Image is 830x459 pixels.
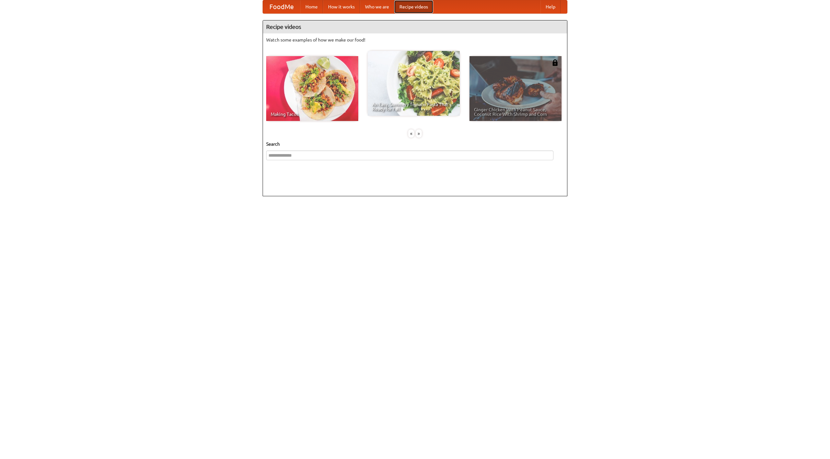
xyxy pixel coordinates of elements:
p: Watch some examples of how we make our food! [266,37,564,43]
h5: Search [266,141,564,147]
a: Recipe videos [394,0,433,13]
img: 483408.png [552,59,558,66]
a: Home [300,0,323,13]
a: FoodMe [263,0,300,13]
a: Who we are [360,0,394,13]
a: Help [540,0,561,13]
a: An Easy, Summery Tomato Pasta That's Ready for Fall [368,51,460,116]
span: Making Tacos [271,112,354,116]
a: How it works [323,0,360,13]
a: Making Tacos [266,56,358,121]
h4: Recipe videos [263,20,567,33]
div: » [416,129,422,138]
div: « [408,129,414,138]
span: An Easy, Summery Tomato Pasta That's Ready for Fall [372,102,455,111]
